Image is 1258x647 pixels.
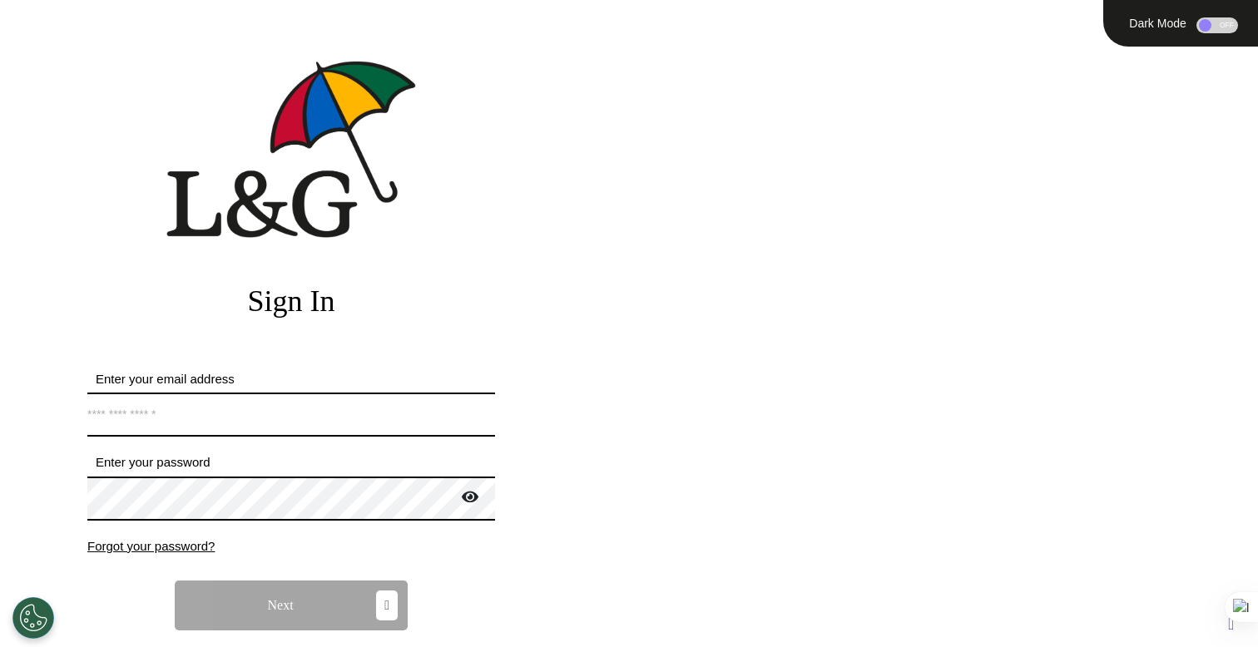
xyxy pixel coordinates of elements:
[1123,17,1192,29] div: Dark Mode
[87,284,495,319] h2: Sign In
[87,453,495,472] label: Enter your password
[616,96,1258,145] div: EMPOWER.
[175,580,408,630] button: Next
[87,370,495,389] label: Enter your email address
[268,599,294,612] span: Next
[1196,17,1238,33] div: OFF
[87,539,215,553] span: Forgot your password?
[616,48,1258,96] div: ENGAGE.
[12,597,54,639] button: Open Preferences
[616,145,1258,193] div: TRANSFORM.
[166,61,416,238] img: company logo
